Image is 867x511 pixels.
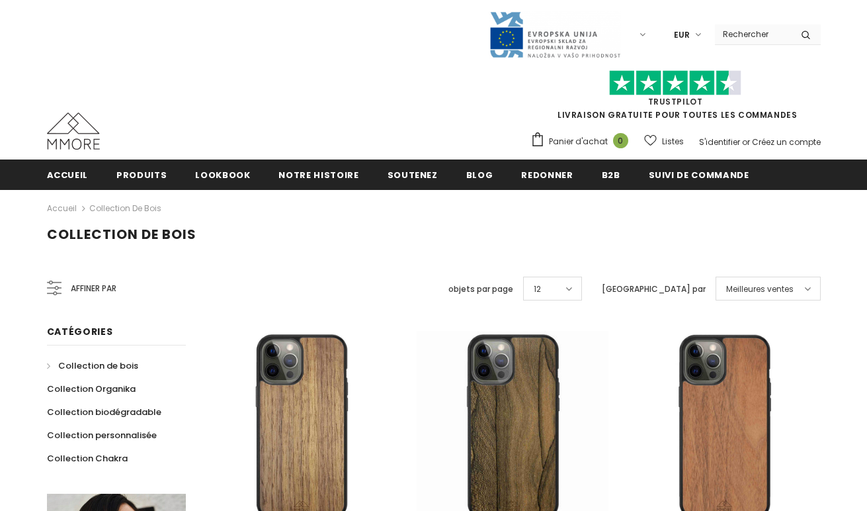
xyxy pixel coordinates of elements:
input: Search Site [715,24,791,44]
a: Créez un compte [752,136,821,148]
a: Listes [644,130,684,153]
a: S'identifier [699,136,740,148]
span: Collection de bois [47,225,196,244]
span: Lookbook [195,169,250,181]
span: Collection de bois [58,359,138,372]
span: soutenez [388,169,438,181]
a: Collection Organika [47,377,136,400]
a: Javni Razpis [489,28,621,40]
span: Suivi de commande [649,169,749,181]
a: Accueil [47,160,89,189]
span: Redonner [521,169,573,181]
span: LIVRAISON GRATUITE POUR TOUTES LES COMMANDES [530,76,821,120]
span: 0 [613,133,628,148]
span: Meilleures ventes [726,283,794,296]
span: 12 [534,283,541,296]
span: Collection personnalisée [47,429,157,441]
img: Faites confiance aux étoiles pilotes [609,70,741,96]
span: Catégories [47,325,113,338]
a: Notre histoire [278,160,358,189]
span: Collection biodégradable [47,406,161,418]
span: or [742,136,750,148]
span: Produits [116,169,167,181]
a: Collection biodégradable [47,400,161,424]
span: Affiner par [71,281,116,296]
a: Blog [466,160,493,189]
a: Collection personnalisée [47,424,157,447]
span: EUR [674,28,690,42]
span: Panier d'achat [549,135,608,148]
span: Notre histoire [278,169,358,181]
label: [GEOGRAPHIC_DATA] par [602,283,706,296]
a: TrustPilot [648,96,703,107]
img: Javni Razpis [489,11,621,59]
span: Listes [662,135,684,148]
a: Redonner [521,160,573,189]
a: Collection de bois [47,354,138,377]
span: Blog [466,169,493,181]
span: B2B [602,169,620,181]
a: Collection Chakra [47,447,128,470]
img: Cas MMORE [47,113,100,150]
a: Lookbook [195,160,250,189]
span: Collection Chakra [47,452,128,465]
a: Panier d'achat 0 [530,132,635,152]
a: Collection de bois [89,203,161,214]
a: B2B [602,160,620,189]
a: Accueil [47,201,77,216]
a: soutenez [388,160,438,189]
a: Suivi de commande [649,160,749,189]
a: Produits [116,160,167,189]
label: objets par page [448,283,513,296]
span: Accueil [47,169,89,181]
span: Collection Organika [47,383,136,395]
